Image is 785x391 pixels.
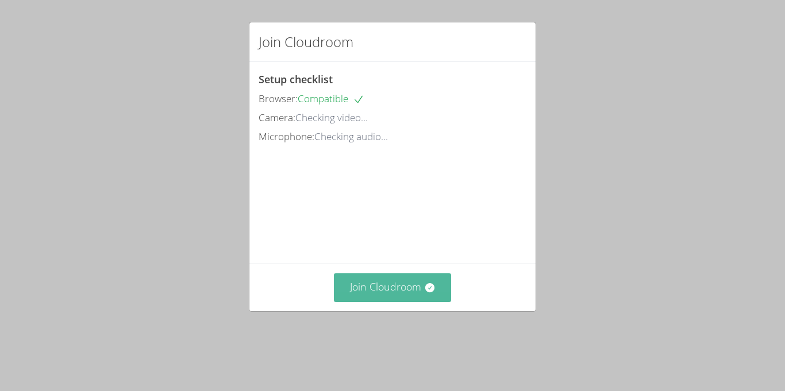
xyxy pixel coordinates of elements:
[259,92,298,105] span: Browser:
[295,111,368,124] span: Checking video...
[298,92,364,105] span: Compatible
[334,273,452,301] button: Join Cloudroom
[259,130,314,143] span: Microphone:
[259,32,353,52] h2: Join Cloudroom
[259,111,295,124] span: Camera:
[259,72,333,86] span: Setup checklist
[314,130,388,143] span: Checking audio...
